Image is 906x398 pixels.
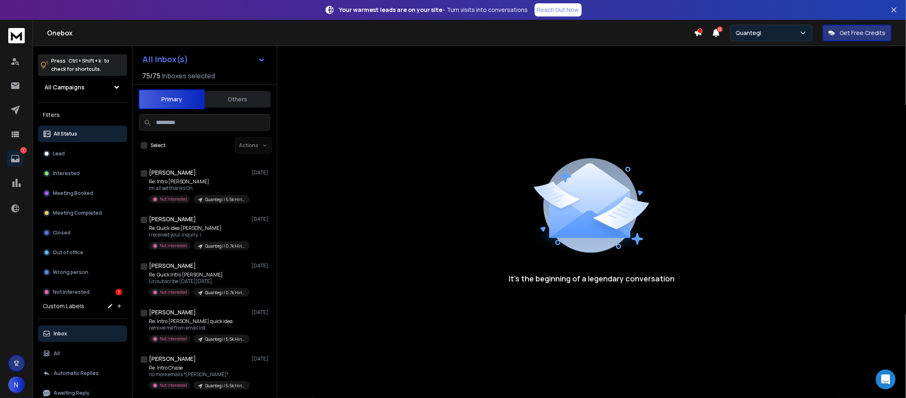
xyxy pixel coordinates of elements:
button: Meeting Booked [38,185,127,201]
p: Not Interested [160,289,187,295]
h1: Onebox [47,28,694,38]
button: All [38,345,127,362]
button: Automatic Replies [38,365,127,382]
strong: Your warmest leads are on your site [340,6,443,14]
p: Get Free Credits [840,29,886,37]
p: Inbox [54,330,67,337]
label: Select [151,142,165,149]
p: [DATE] [252,309,270,316]
h3: Inboxes selected [162,71,215,81]
p: It’s the beginning of a legendary conversation [509,273,675,284]
div: Open Intercom Messenger [876,370,896,389]
button: Inbox [38,325,127,342]
p: Re: Quick idea [PERSON_NAME] [149,225,248,232]
button: Closed [38,225,127,241]
p: Re: Intro Chase [149,365,248,371]
h3: Custom Labels [43,302,84,310]
button: Others [205,90,271,108]
button: All Inbox(s) [136,51,272,68]
p: Awaiting Reply [54,390,90,396]
p: [DATE] [252,169,270,176]
button: N [8,377,25,393]
h1: [PERSON_NAME] [149,262,196,270]
p: Out of office [53,249,83,256]
p: Closed [53,229,71,236]
p: Unsubscribe [DATE][DATE], [149,278,248,285]
span: 75 / 75 [142,71,160,81]
p: Quantegi | 5.5k Hiring in finance - General [205,197,245,203]
button: Lead [38,145,127,162]
button: Out of office [38,244,127,261]
p: Quantegi | 5.5k Hiring in finance - General [205,383,245,389]
p: remove me from email list [149,325,248,331]
p: [DATE] [252,356,270,362]
button: Meeting Completed [38,205,127,221]
p: Not Interested [160,243,187,249]
h1: [PERSON_NAME] [149,215,196,223]
span: 12 [717,26,723,32]
p: Interested [53,170,80,177]
a: 7 [7,150,24,167]
button: All Status [38,126,127,142]
p: Re: Intro [PERSON_NAME] [149,178,248,185]
p: Re: Quick Intro [PERSON_NAME] [149,272,248,278]
h1: All Campaigns [45,83,85,91]
p: Press to check for shortcuts. [51,57,109,73]
span: Ctrl + Shift + k [67,56,102,66]
button: Wrong person [38,264,127,281]
p: Meeting Completed [53,210,102,216]
p: [DATE] [252,216,270,222]
p: Wrong person [53,269,88,276]
button: Not Interested7 [38,284,127,300]
p: Reach Out Now [537,6,579,14]
p: 7 [20,147,27,154]
p: All Status [54,131,77,137]
p: Quantegi | 0.7k Hiring in finance - CEO CFO [205,290,245,296]
button: All Campaigns [38,79,127,96]
p: [DATE] [252,262,270,269]
p: All [54,350,60,357]
p: Quantegi | 5.5k Hiring in finance - General [205,336,245,342]
h1: [PERSON_NAME] [149,169,196,177]
button: Get Free Credits [823,25,892,41]
button: Primary [139,89,205,109]
p: Not Interested [160,196,187,202]
p: Quantegi [736,29,764,37]
p: Automatic Replies [54,370,99,377]
p: Meeting Booked [53,190,93,197]
p: I received your inquiry. I [149,232,248,238]
a: Reach Out Now [535,3,582,16]
div: 7 [116,289,122,295]
img: logo [8,28,25,43]
h1: All Inbox(s) [142,55,188,63]
p: no more emails *[PERSON_NAME]* [149,371,248,378]
p: Not Interested [160,336,187,342]
p: Not Interested [160,382,187,389]
p: Re: Intro [PERSON_NAME] quick idea [149,318,248,325]
button: Interested [38,165,127,182]
h3: Filters [38,109,127,121]
p: Lead [53,150,65,157]
p: Not Interested [53,289,90,295]
p: – Turn visits into conversations [340,6,528,14]
p: Quantegi | 0.7k Hiring in finance - CEO CFO [205,243,245,249]
h1: [PERSON_NAME] [149,308,196,316]
p: Im all set thanks On [149,185,248,192]
h1: [PERSON_NAME] [149,355,196,363]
